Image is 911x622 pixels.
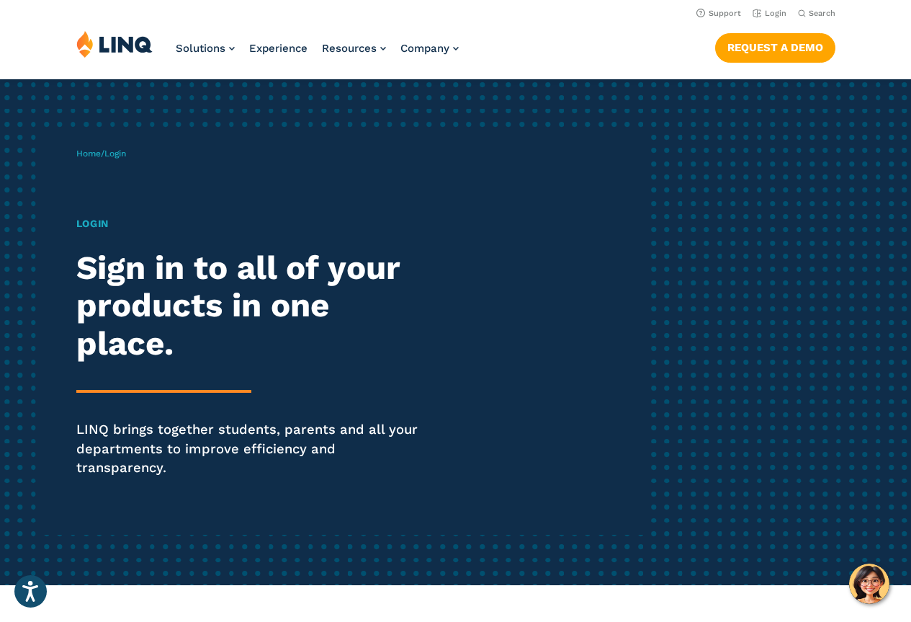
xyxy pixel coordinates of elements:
a: Company [400,42,459,55]
a: Solutions [176,42,235,55]
img: LINQ | K‑12 Software [76,30,153,58]
span: Company [400,42,449,55]
button: Open Search Bar [798,8,835,19]
nav: Button Navigation [715,30,835,62]
span: Resources [322,42,377,55]
span: / [76,148,126,159]
a: Home [76,148,101,159]
span: Search [809,9,835,18]
nav: Primary Navigation [176,30,459,78]
h2: Sign in to all of your products in one place. [76,249,427,363]
p: LINQ brings together students, parents and all your departments to improve efficiency and transpa... [76,420,427,477]
a: Support [696,9,741,18]
button: Hello, have a question? Let’s chat. [849,564,889,604]
span: Solutions [176,42,225,55]
a: Login [753,9,786,18]
span: Login [104,148,126,159]
a: Resources [322,42,386,55]
a: Request a Demo [715,33,835,62]
a: Experience [249,42,308,55]
h1: Login [76,216,427,231]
